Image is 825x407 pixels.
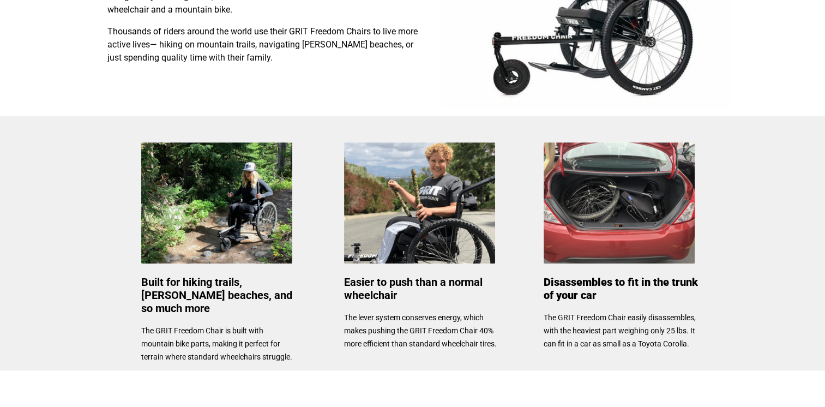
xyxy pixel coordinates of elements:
span: The GRIT Freedom Chair easily disassembles, with the heaviest part weighing only 25 lbs. It can f... [544,313,696,348]
span: The lever system conserves energy, which makes pushing the GRIT Freedom Chair 40% more efficient ... [344,313,497,348]
span: Built for hiking trails, [PERSON_NAME] beaches, and so much more [141,276,292,315]
span: Disassembles to fit in the trunk of your car [544,276,698,302]
input: Get more information [39,264,133,284]
span: Easier to push than a normal wheelchair [344,276,483,302]
span: Thousands of riders around the world use their GRIT Freedom Chairs to live more active lives— hik... [107,26,418,63]
span: The GRIT Freedom Chair is built with mountain bike parts, making it perfect for terrain where sta... [141,326,292,361]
